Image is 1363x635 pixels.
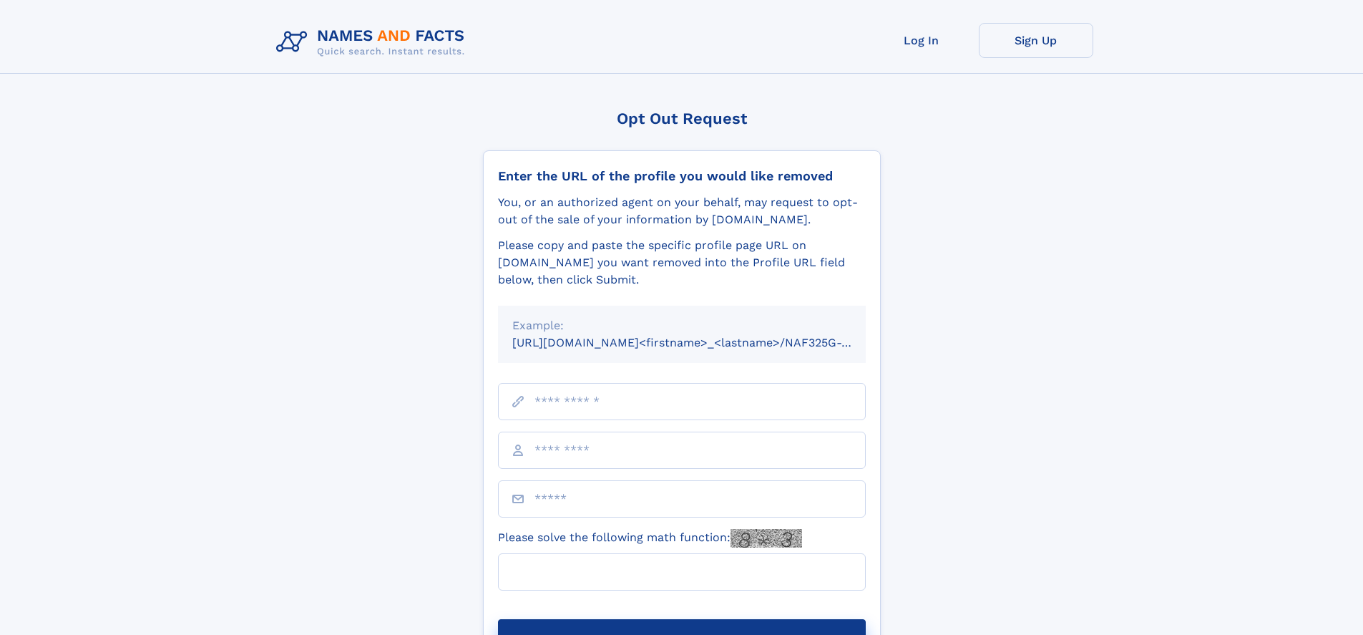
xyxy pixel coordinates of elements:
[512,317,851,334] div: Example:
[498,168,866,184] div: Enter the URL of the profile you would like removed
[498,194,866,228] div: You, or an authorized agent on your behalf, may request to opt-out of the sale of your informatio...
[979,23,1093,58] a: Sign Up
[864,23,979,58] a: Log In
[512,336,893,349] small: [URL][DOMAIN_NAME]<firstname>_<lastname>/NAF325G-xxxxxxxx
[498,529,802,548] label: Please solve the following math function:
[270,23,477,62] img: Logo Names and Facts
[498,237,866,289] div: Please copy and paste the specific profile page URL on [DOMAIN_NAME] you want removed into the Pr...
[483,110,881,127] div: Opt Out Request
